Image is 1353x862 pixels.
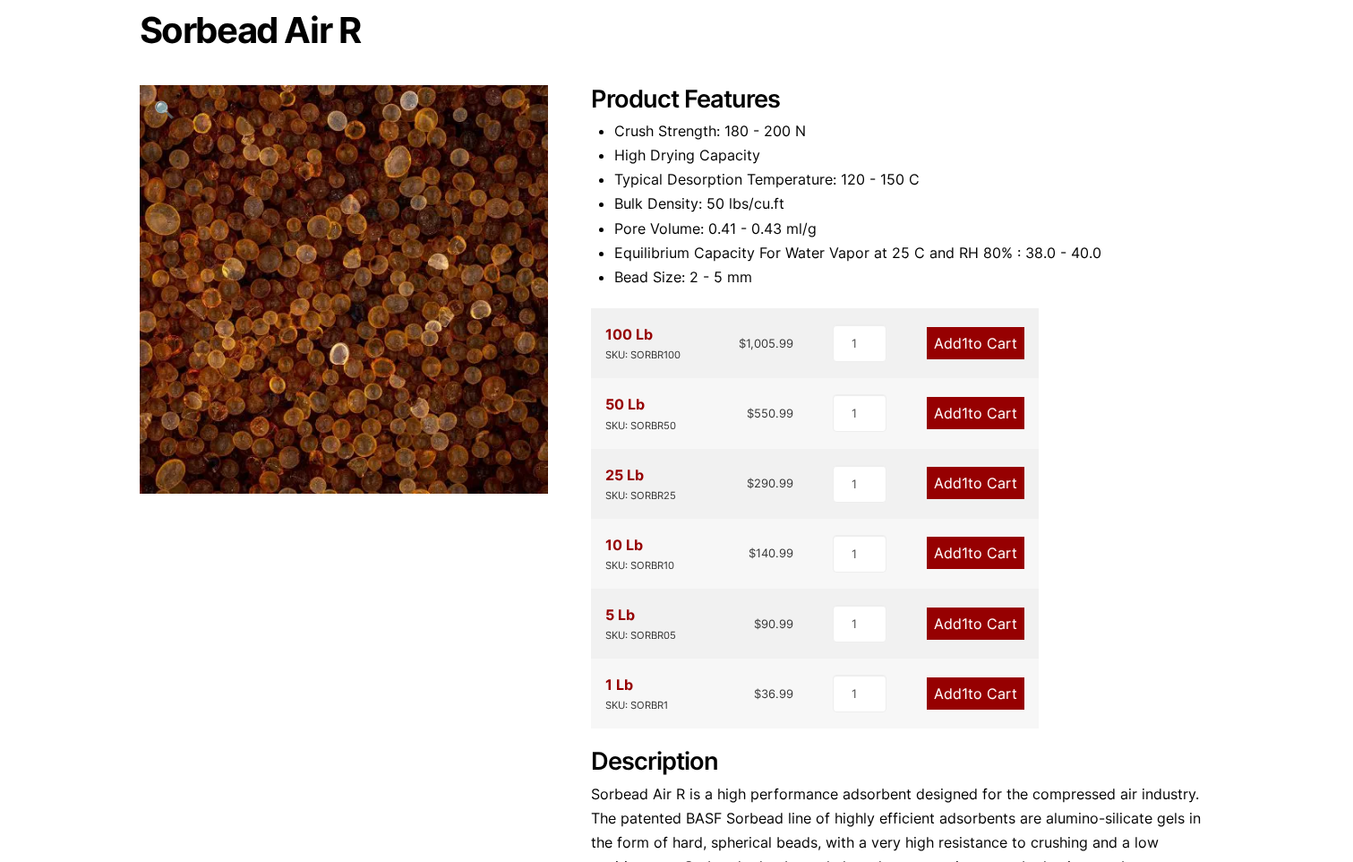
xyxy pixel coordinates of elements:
[739,336,746,350] span: $
[754,616,761,631] span: $
[605,347,681,364] div: SKU: SORBR100
[927,327,1024,359] a: Add1to Cart
[747,406,754,420] span: $
[962,544,968,562] span: 1
[614,241,1214,265] li: Equilibrium Capacity For Water Vapor at 25 C and RH 80% : 38.0 - 40.0
[605,392,676,434] div: 50 Lb
[614,168,1214,192] li: Typical Desorption Temperature: 120 - 150 C
[927,608,1024,640] a: Add1to Cart
[154,99,175,119] span: 🔍
[605,673,668,714] div: 1 Lb
[739,336,793,350] bdi: 1,005.99
[962,404,968,422] span: 1
[927,397,1024,429] a: Add1to Cart
[962,615,968,633] span: 1
[614,143,1214,168] li: High Drying Capacity
[591,747,1214,777] h2: Description
[754,686,761,701] span: $
[749,546,793,560] bdi: 140.99
[140,85,189,134] a: View full-screen image gallery
[614,192,1214,216] li: Bulk Density: 50 lbs/cu.ft
[614,217,1214,241] li: Pore Volume: 0.41 - 0.43 ml/g
[605,627,676,644] div: SKU: SORBR05
[962,474,968,492] span: 1
[749,546,756,560] span: $
[962,685,968,703] span: 1
[962,334,968,352] span: 1
[747,476,793,490] bdi: 290.99
[605,557,674,574] div: SKU: SORBR10
[605,487,676,504] div: SKU: SORBR25
[591,85,1214,115] h2: Product Features
[614,119,1214,143] li: Crush Strength: 180 - 200 N
[605,323,681,364] div: 100 Lb
[754,686,793,701] bdi: 36.99
[927,467,1024,499] a: Add1to Cart
[140,12,1214,49] h1: Sorbead Air R
[605,697,668,714] div: SKU: SORBR1
[605,533,674,574] div: 10 Lb
[605,463,676,504] div: 25 Lb
[927,677,1024,710] a: Add1to Cart
[747,476,754,490] span: $
[747,406,793,420] bdi: 550.99
[927,537,1024,569] a: Add1to Cart
[605,418,676,435] div: SKU: SORBR50
[605,603,676,644] div: 5 Lb
[754,616,793,631] bdi: 90.99
[614,265,1214,289] li: Bead Size: 2 - 5 mm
